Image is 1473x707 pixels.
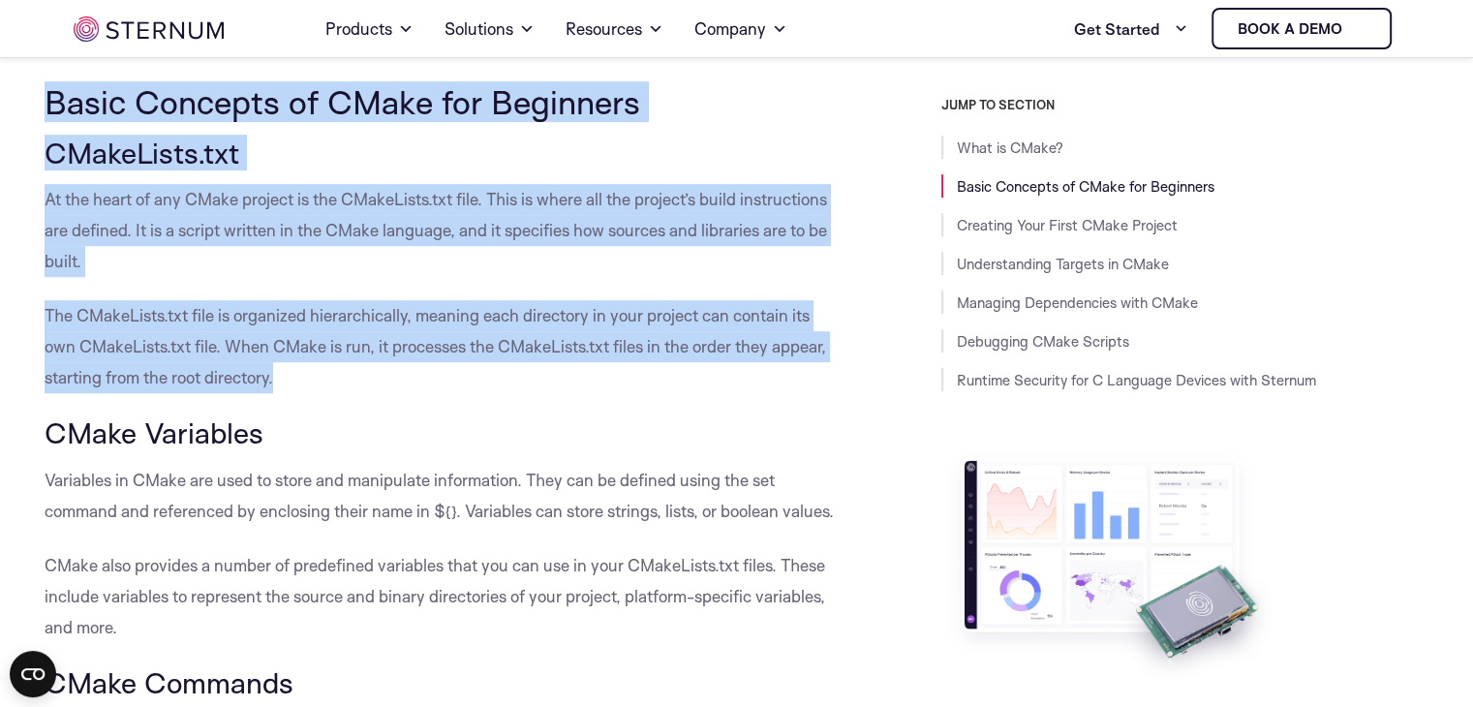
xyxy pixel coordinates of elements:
[45,666,844,699] h3: CMake Commands
[957,177,1214,196] a: Basic Concepts of CMake for Beginners
[445,2,535,56] a: Solutions
[957,255,1169,273] a: Understanding Targets in CMake
[1212,8,1392,49] a: Book a demo
[694,2,787,56] a: Company
[957,293,1198,312] a: Managing Dependencies with CMake
[45,184,844,277] p: At the heart of any CMake project is the CMakeLists.txt file. This is where all the project’s bui...
[45,300,844,393] p: The CMakeLists.txt file is organized hierarchically, meaning each directory in your project can c...
[566,2,663,56] a: Resources
[45,416,844,449] h3: CMake Variables
[957,371,1316,389] a: Runtime Security for C Language Devices with Sternum
[941,446,1280,687] img: Take Sternum for a Test Drive with a Free Evaluation Kit
[941,97,1439,112] h3: JUMP TO SECTION
[10,651,56,697] button: Open CMP widget
[957,216,1178,234] a: Creating Your First CMake Project
[74,16,224,42] img: sternum iot
[45,550,844,643] p: CMake also provides a number of predefined variables that you can use in your CMakeLists.txt file...
[45,465,844,527] p: Variables in CMake are used to store and manipulate information. They can be defined using the se...
[325,2,414,56] a: Products
[1074,10,1188,48] a: Get Started
[1350,21,1366,37] img: sternum iot
[957,332,1129,351] a: Debugging CMake Scripts
[45,83,844,120] h2: Basic Concepts of CMake for Beginners
[45,137,844,169] h3: CMakeLists.txt
[957,138,1063,157] a: What is CMake?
